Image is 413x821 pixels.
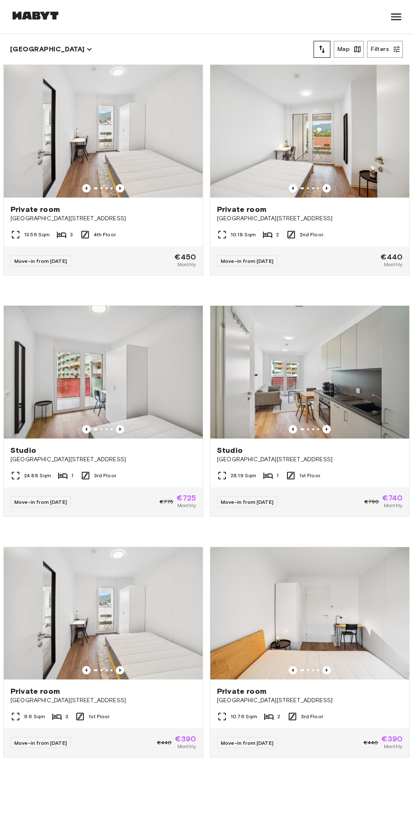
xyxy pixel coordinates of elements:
[289,184,297,193] button: Previous image
[14,499,67,505] span: Move-in from [DATE]
[221,258,274,264] span: Move-in from [DATE]
[276,472,279,479] span: 1
[381,735,402,743] span: €390
[4,306,203,439] img: Marketing picture of unit AT-21-001-055-01
[289,666,297,674] button: Previous image
[217,686,266,696] span: Private room
[10,11,61,20] img: Habyt
[174,253,196,261] span: €450
[210,305,410,516] a: Marketing picture of unit AT-21-001-012-01Previous imagePrevious imageStudio[GEOGRAPHIC_DATA][STR...
[300,231,323,238] span: 2nd Floor
[71,472,73,479] span: 1
[177,494,196,502] span: €725
[10,43,92,55] button: [GEOGRAPHIC_DATA]
[11,204,60,214] span: Private room
[231,472,256,479] span: 28.19 Sqm
[210,547,409,680] img: Marketing picture of unit AT-21-001-046-02
[365,498,379,505] span: €790
[11,696,196,705] span: [GEOGRAPHIC_DATA][STREET_ADDRESS]
[14,740,67,746] span: Move-in from [DATE]
[11,686,60,696] span: Private room
[231,713,257,720] span: 10.76 Sqm
[210,306,409,439] img: Marketing picture of unit AT-21-001-012-01
[210,64,410,275] a: Marketing picture of unit AT-21-001-023-01Previous imagePrevious imagePrivate room[GEOGRAPHIC_DAT...
[4,547,203,680] img: Marketing picture of unit AT-21-001-006-02
[177,261,196,268] span: Monthly
[382,494,402,502] span: €740
[11,455,196,464] span: [GEOGRAPHIC_DATA][STREET_ADDRESS]
[11,214,196,223] span: [GEOGRAPHIC_DATA][STREET_ADDRESS]
[322,184,331,193] button: Previous image
[231,231,256,238] span: 10.18 Sqm
[217,214,402,223] span: [GEOGRAPHIC_DATA][STREET_ADDRESS]
[276,231,279,238] span: 2
[4,65,203,198] img: Marketing picture of unit AT-21-001-076-01
[14,258,67,264] span: Move-in from [DATE]
[384,502,402,509] span: Monthly
[367,41,403,58] button: Filters
[210,547,410,758] a: Marketing picture of unit AT-21-001-046-02Previous imagePrevious imagePrivate room[GEOGRAPHIC_DAT...
[160,498,174,505] span: €775
[334,41,364,58] button: Map
[210,65,409,198] img: Marketing picture of unit AT-21-001-023-01
[384,261,402,268] span: Monthly
[116,184,124,193] button: Previous image
[177,502,196,509] span: Monthly
[217,455,402,464] span: [GEOGRAPHIC_DATA][STREET_ADDRESS]
[3,547,203,758] a: Marketing picture of unit AT-21-001-006-02Previous imagePrevious imagePrivate room[GEOGRAPHIC_DAT...
[177,743,196,750] span: Monthly
[82,184,91,193] button: Previous image
[70,231,73,238] span: 3
[217,696,402,705] span: [GEOGRAPHIC_DATA][STREET_ADDRESS]
[94,231,116,238] span: 4th Floor
[3,64,203,275] a: Marketing picture of unit AT-21-001-076-01Previous imagePrevious imagePrivate room[GEOGRAPHIC_DAT...
[277,713,280,720] span: 2
[364,739,378,746] span: €440
[217,204,266,214] span: Private room
[24,231,50,238] span: 13.56 Sqm
[289,425,297,433] button: Previous image
[381,253,402,261] span: €440
[175,735,196,743] span: €390
[116,425,124,433] button: Previous image
[65,713,68,720] span: 3
[3,305,203,516] a: Marketing picture of unit AT-21-001-055-01Previous imagePrevious imageStudio[GEOGRAPHIC_DATA][STR...
[217,445,243,455] span: Studio
[322,425,331,433] button: Previous image
[221,499,274,505] span: Move-in from [DATE]
[157,739,172,746] span: €440
[82,666,91,674] button: Previous image
[88,713,110,720] span: 1st Floor
[24,713,45,720] span: 9.6 Sqm
[94,472,116,479] span: 3rd Floor
[24,472,51,479] span: 24.88 Sqm
[314,41,330,58] button: tune
[299,472,320,479] span: 1st Floor
[221,740,274,746] span: Move-in from [DATE]
[301,713,323,720] span: 3rd Floor
[116,666,124,674] button: Previous image
[11,445,36,455] span: Studio
[82,425,91,433] button: Previous image
[322,666,331,674] button: Previous image
[384,743,402,750] span: Monthly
